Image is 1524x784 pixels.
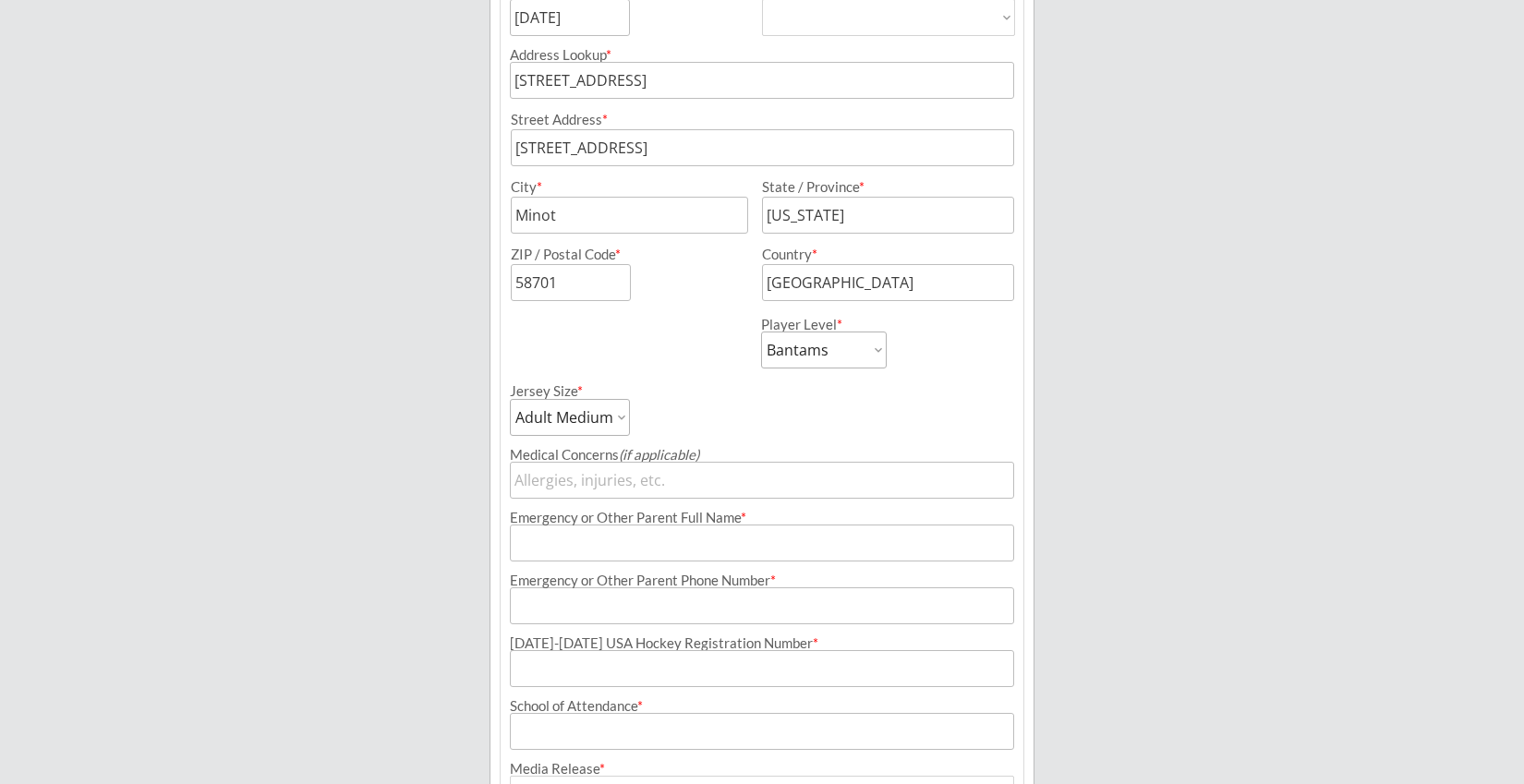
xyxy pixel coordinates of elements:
div: Jersey Size [510,384,605,398]
div: Media Release [510,762,1014,776]
em: (if applicable) [619,446,699,463]
input: Street, City, Province/State [510,62,1014,99]
div: School of Attendance [510,699,1014,713]
div: Address Lookup [510,48,1014,62]
div: Street Address [511,113,1014,127]
div: Emergency or Other Parent Phone Number [510,573,1014,587]
div: State / Province [762,180,992,194]
div: Emergency or Other Parent Full Name [510,511,1014,525]
div: [DATE]-[DATE] USA Hockey Registration Number [510,636,1014,650]
div: Medical Concerns [510,448,1014,462]
div: Country [762,247,992,261]
input: Allergies, injuries, etc. [510,462,1014,499]
div: City [511,180,745,194]
div: ZIP / Postal Code [511,247,745,261]
div: Player Level [761,318,887,332]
